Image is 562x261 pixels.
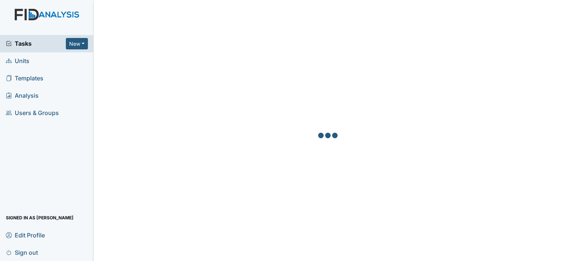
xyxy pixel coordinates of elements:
[6,107,59,119] span: Users & Groups
[66,38,88,49] button: New
[6,90,39,101] span: Analysis
[6,229,45,241] span: Edit Profile
[6,212,74,223] span: Signed in as [PERSON_NAME]
[6,73,43,84] span: Templates
[6,39,66,48] a: Tasks
[6,55,29,67] span: Units
[6,247,38,258] span: Sign out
